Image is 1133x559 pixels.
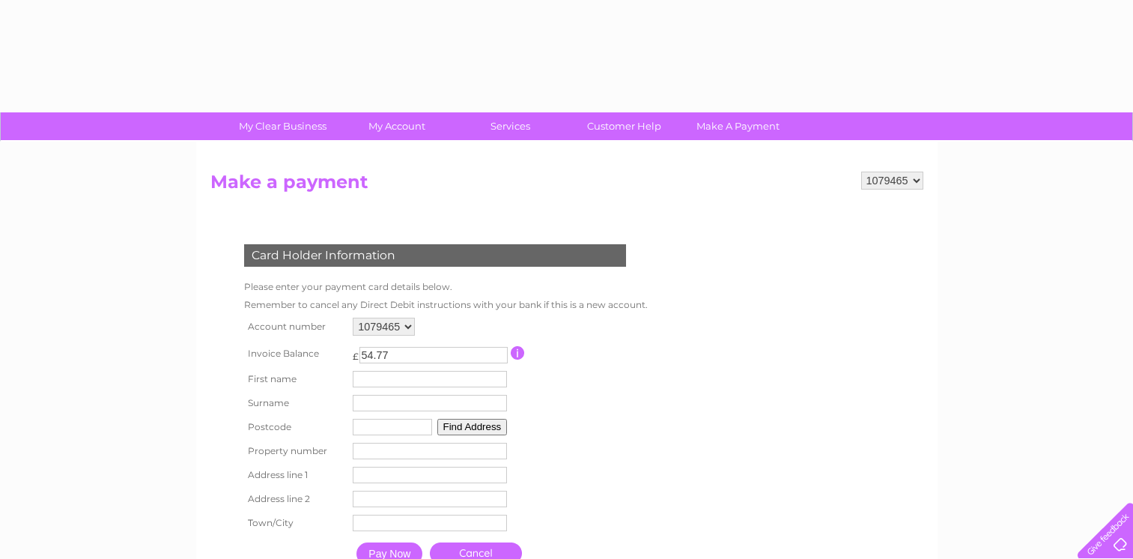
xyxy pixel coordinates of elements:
[240,314,350,339] th: Account number
[240,463,350,487] th: Address line 1
[210,172,923,200] h2: Make a payment
[240,487,350,511] th: Address line 2
[335,112,458,140] a: My Account
[437,419,508,435] button: Find Address
[240,511,350,535] th: Town/City
[240,415,350,439] th: Postcode
[449,112,572,140] a: Services
[240,339,350,367] th: Invoice Balance
[244,244,626,267] div: Card Holder Information
[511,346,525,360] input: Information
[676,112,800,140] a: Make A Payment
[562,112,686,140] a: Customer Help
[240,439,350,463] th: Property number
[240,278,651,296] td: Please enter your payment card details below.
[240,367,350,391] th: First name
[353,343,359,362] td: £
[240,296,651,314] td: Remember to cancel any Direct Debit instructions with your bank if this is a new account.
[240,391,350,415] th: Surname
[221,112,344,140] a: My Clear Business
